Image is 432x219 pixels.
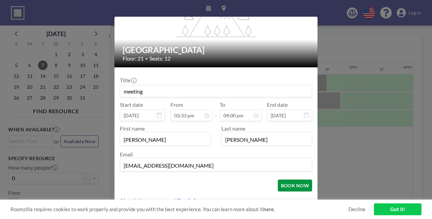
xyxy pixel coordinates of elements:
[267,101,288,108] label: End date
[120,197,179,204] span: Already have an account?
[278,180,312,191] button: BOOK NOW
[215,104,217,119] span: -
[348,206,365,213] a: Decline
[221,125,245,132] label: Last name
[374,203,421,215] a: Got it!
[120,159,312,171] input: Email
[120,85,312,97] input: Guest reservation
[123,55,144,62] span: Floor: 21
[120,101,143,108] label: Start date
[220,101,225,108] label: To
[263,206,275,212] a: here.
[120,125,145,132] label: First name
[170,101,183,108] label: From
[11,206,348,213] span: Roomzilla requires cookies to work properly and provide you with the best experience. You can lea...
[120,134,210,145] input: First name
[120,77,136,84] label: Title
[222,134,312,145] input: Last name
[179,197,204,203] a: Log in here
[120,151,133,157] label: Email
[145,56,148,61] span: •
[123,45,310,55] h2: [GEOGRAPHIC_DATA]
[149,55,170,62] span: Seats: 12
